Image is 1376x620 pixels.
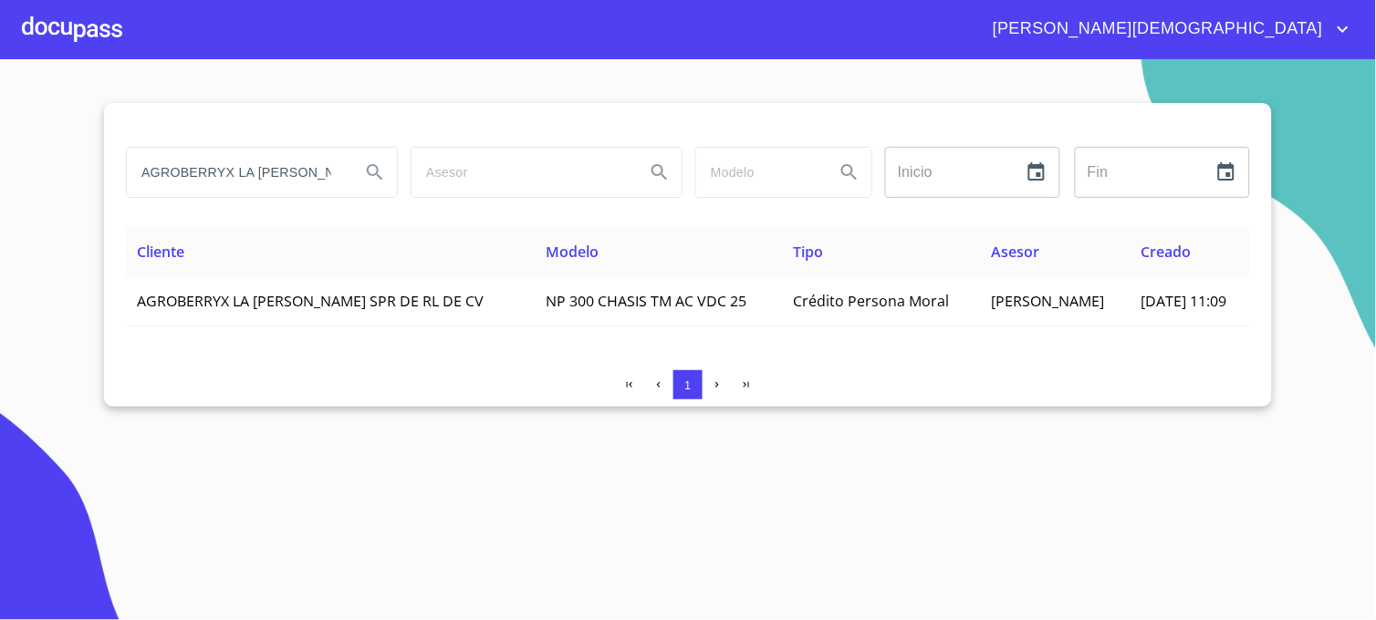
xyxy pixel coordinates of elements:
[547,242,599,262] span: Modelo
[979,15,1354,44] button: account of current user
[547,291,747,311] span: NP 300 CHASIS TM AC VDC 25
[991,291,1104,311] span: [PERSON_NAME]
[684,378,691,392] span: 1
[353,150,397,194] button: Search
[794,242,824,262] span: Tipo
[794,291,950,311] span: Crédito Persona Moral
[979,15,1332,44] span: [PERSON_NAME][DEMOGRAPHIC_DATA]
[1141,291,1227,311] span: [DATE] 11:09
[412,148,631,197] input: search
[696,148,820,197] input: search
[828,150,871,194] button: Search
[991,242,1039,262] span: Asesor
[1141,242,1192,262] span: Creado
[127,148,346,197] input: search
[137,242,184,262] span: Cliente
[137,291,484,311] span: AGROBERRYX LA [PERSON_NAME] SPR DE RL DE CV
[673,370,703,399] button: 1
[638,150,682,194] button: Search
